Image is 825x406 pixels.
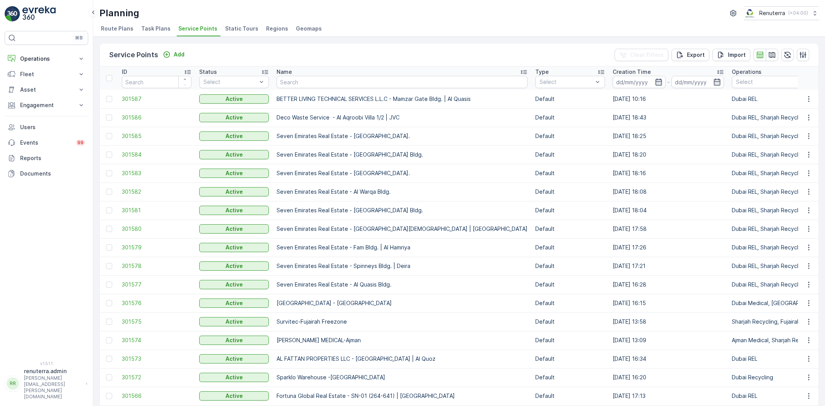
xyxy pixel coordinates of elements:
[277,336,528,344] p: [PERSON_NAME] MEDICAL-Ajman
[225,262,243,270] p: Active
[277,244,528,251] p: Seven Emirates Real Estate - Fam Bldg. | Al Hamriya
[199,131,269,141] button: Active
[266,25,288,32] span: Regions
[277,68,292,76] p: Name
[535,244,605,251] p: Default
[199,373,269,382] button: Active
[106,114,112,121] div: Toggle Row Selected
[122,225,191,233] a: 301580
[20,55,73,63] p: Operations
[609,312,728,331] td: [DATE] 13:58
[5,97,88,113] button: Engagement
[99,7,139,19] p: Planning
[277,151,528,159] p: Seven Emirates Real Estate - [GEOGRAPHIC_DATA] Bldg.
[20,70,73,78] p: Fleet
[199,336,269,345] button: Active
[122,262,191,270] a: 301578
[106,393,112,399] div: Toggle Row Selected
[277,132,528,140] p: Seven Emirates Real Estate - [GEOGRAPHIC_DATA].
[199,391,269,401] button: Active
[225,244,243,251] p: Active
[609,294,728,312] td: [DATE] 16:15
[141,25,171,32] span: Task Plans
[199,224,269,234] button: Active
[609,220,728,238] td: [DATE] 17:58
[5,6,20,22] img: logo
[225,151,243,159] p: Active
[535,318,605,326] p: Default
[535,132,605,140] p: Default
[199,94,269,104] button: Active
[225,95,243,103] p: Active
[277,95,528,103] p: BETTER LIVING TECHNICAL SERVICES L.L.C - Mamzar Gate Bldg. | Al Quasis
[225,299,243,307] p: Active
[122,206,191,214] span: 301581
[225,336,243,344] p: Active
[225,188,243,196] p: Active
[20,139,71,147] p: Events
[615,49,668,61] button: Clear Filters
[203,78,257,86] p: Select
[728,51,746,59] p: Import
[5,166,88,181] a: Documents
[671,49,709,61] button: Export
[77,140,84,146] p: 99
[75,35,83,41] p: ⌘B
[199,354,269,363] button: Active
[225,281,243,288] p: Active
[122,299,191,307] a: 301576
[535,188,605,196] p: Default
[106,244,112,251] div: Toggle Row Selected
[671,76,724,88] input: dd/mm/yyyy
[122,374,191,381] a: 301572
[122,188,191,196] span: 301582
[535,281,605,288] p: Default
[106,189,112,195] div: Toggle Row Selected
[609,368,728,387] td: [DATE] 16:20
[106,152,112,158] div: Toggle Row Selected
[535,68,549,76] p: Type
[24,375,82,400] p: [PERSON_NAME][EMAIL_ADDRESS][PERSON_NAME][DOMAIN_NAME]
[122,95,191,103] a: 301587
[122,355,191,363] a: 301573
[277,374,528,381] p: Sparklo Warehouse -[GEOGRAPHIC_DATA]
[609,238,728,257] td: [DATE] 17:26
[225,169,243,177] p: Active
[687,51,705,59] p: Export
[20,123,85,131] p: Users
[122,132,191,140] a: 301585
[20,170,85,177] p: Documents
[225,206,243,214] p: Active
[277,188,528,196] p: Seven Emirates Real Estate - Al Warqa Bldg.
[122,244,191,251] a: 301579
[122,281,191,288] span: 301577
[277,225,528,233] p: Seven Emirates Real Estate - [GEOGRAPHIC_DATA][DEMOGRAPHIC_DATA] | [GEOGRAPHIC_DATA]
[667,77,670,87] p: -
[225,25,258,32] span: Static Tours
[277,206,528,214] p: Seven Emirates Real Estate - [GEOGRAPHIC_DATA] Bldg.
[535,151,605,159] p: Default
[225,318,243,326] p: Active
[609,108,728,127] td: [DATE] 18:43
[277,262,528,270] p: Seven Emirates Real Estate - Spinneys Bldg. | Deira
[744,9,756,17] img: Screenshot_2024-07-26_at_13.33.01.png
[788,10,808,16] p: ( +04:00 )
[106,133,112,139] div: Toggle Row Selected
[535,336,605,344] p: Default
[24,367,82,375] p: renuterra.admin
[106,300,112,306] div: Toggle Row Selected
[122,151,191,159] a: 301584
[5,67,88,82] button: Fleet
[106,337,112,343] div: Toggle Row Selected
[199,68,217,76] p: Status
[178,25,217,32] span: Service Points
[199,169,269,178] button: Active
[744,6,819,20] button: Renuterra(+04:00)
[535,262,605,270] p: Default
[122,114,191,121] a: 301586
